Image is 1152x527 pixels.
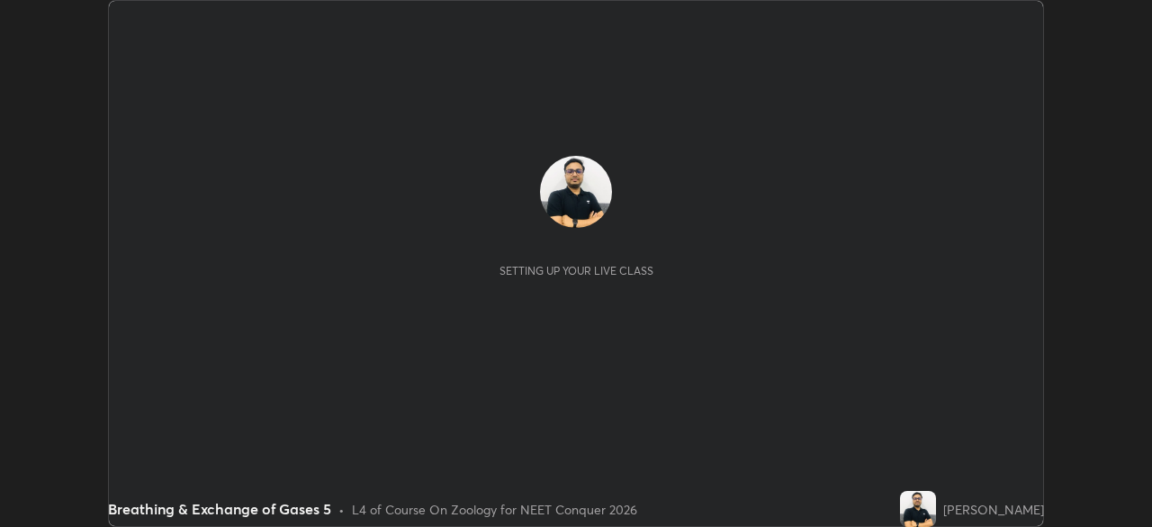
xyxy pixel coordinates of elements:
[499,264,653,277] div: Setting up your live class
[352,500,637,519] div: L4 of Course On Zoology for NEET Conquer 2026
[943,500,1044,519] div: [PERSON_NAME]
[540,156,612,228] img: 3b75f7019530429b96ce2bd7b8c171a4.jpg
[338,500,345,519] div: •
[900,491,936,527] img: 3b75f7019530429b96ce2bd7b8c171a4.jpg
[108,498,331,520] div: Breathing & Exchange of Gases 5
